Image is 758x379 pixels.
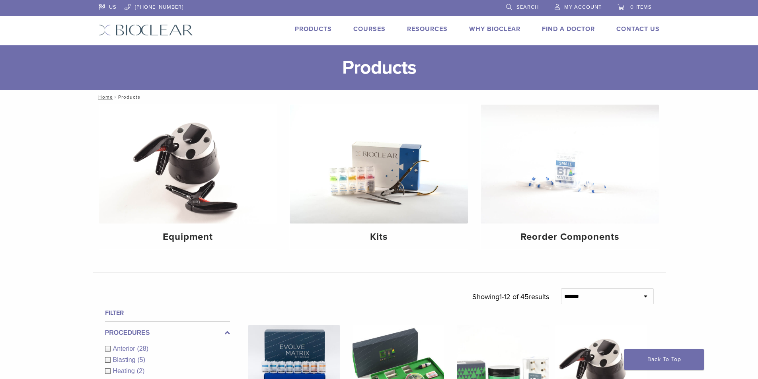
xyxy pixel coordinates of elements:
a: Products [295,25,332,33]
span: My Account [564,4,602,10]
a: Find A Doctor [542,25,595,33]
a: Back To Top [624,349,704,370]
img: Equipment [99,105,277,224]
a: Contact Us [616,25,660,33]
span: Heating [113,367,137,374]
span: / [113,95,118,99]
a: Why Bioclear [469,25,520,33]
img: Reorder Components [481,105,659,224]
nav: Products [93,90,666,104]
a: Home [96,94,113,100]
h4: Filter [105,308,230,318]
span: (28) [137,345,148,352]
a: Reorder Components [481,105,659,249]
img: Kits [290,105,468,224]
label: Procedures [105,328,230,338]
a: Kits [290,105,468,249]
a: Equipment [99,105,277,249]
h4: Kits [296,230,462,244]
span: Search [516,4,539,10]
span: 0 items [630,4,652,10]
span: Anterior [113,345,137,352]
span: 1-12 of 45 [499,292,529,301]
h4: Reorder Components [487,230,653,244]
span: (5) [137,356,145,363]
a: Resources [407,25,448,33]
span: Blasting [113,356,138,363]
img: Bioclear [99,24,193,36]
span: (2) [137,367,145,374]
a: Courses [353,25,386,33]
p: Showing results [472,288,549,305]
h4: Equipment [105,230,271,244]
